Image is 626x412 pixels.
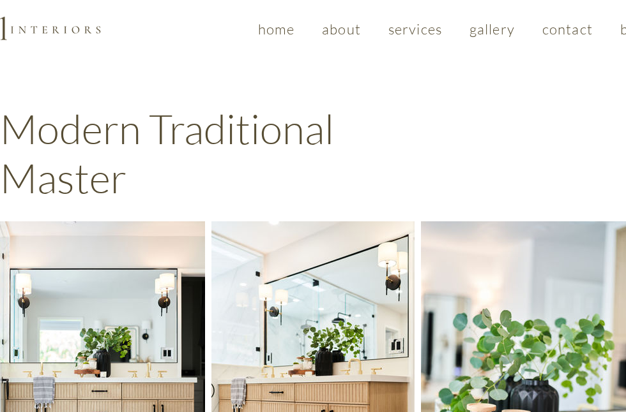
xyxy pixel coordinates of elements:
a: services [377,14,453,44]
span: gallery [469,20,515,38]
a: about [311,14,372,44]
span: about [322,20,361,38]
span: contact [542,20,593,38]
span: home [258,20,294,38]
a: gallery [458,14,526,44]
a: contact [531,14,604,44]
span: services [388,20,442,38]
a: home [247,14,306,44]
